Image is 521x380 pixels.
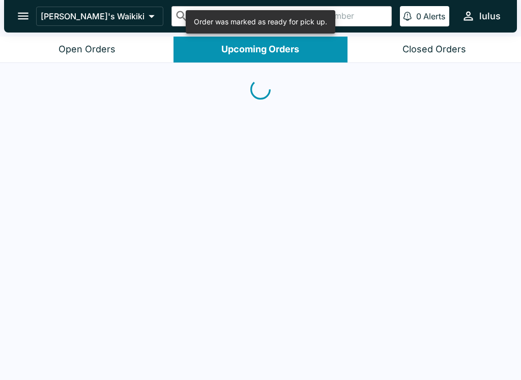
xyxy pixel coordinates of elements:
p: Alerts [423,11,445,21]
p: [PERSON_NAME]'s Waikiki [41,11,144,21]
button: lulus [457,5,505,27]
div: lulus [479,10,501,22]
p: 0 [416,11,421,21]
button: open drawer [10,3,36,29]
div: Closed Orders [402,44,466,55]
div: Order was marked as ready for pick up. [194,13,327,30]
div: Upcoming Orders [221,44,299,55]
button: [PERSON_NAME]'s Waikiki [36,7,163,26]
div: Open Orders [59,44,115,55]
